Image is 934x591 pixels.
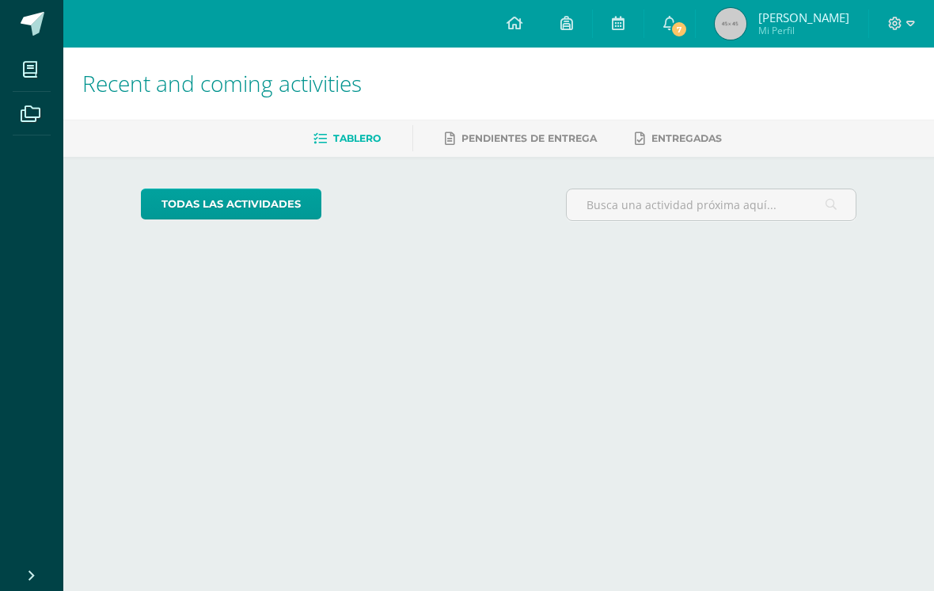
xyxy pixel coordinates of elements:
[333,132,381,144] span: Tablero
[715,8,746,40] img: 45x45
[445,126,597,151] a: Pendientes de entrega
[567,189,856,220] input: Busca una actividad próxima aquí...
[670,21,687,38] span: 7
[651,132,722,144] span: Entregadas
[758,24,849,37] span: Mi Perfil
[758,10,849,25] span: [PERSON_NAME]
[141,189,321,219] a: todas las Actividades
[461,132,597,144] span: Pendientes de entrega
[313,126,381,151] a: Tablero
[82,68,362,98] span: Recent and coming activities
[635,126,722,151] a: Entregadas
